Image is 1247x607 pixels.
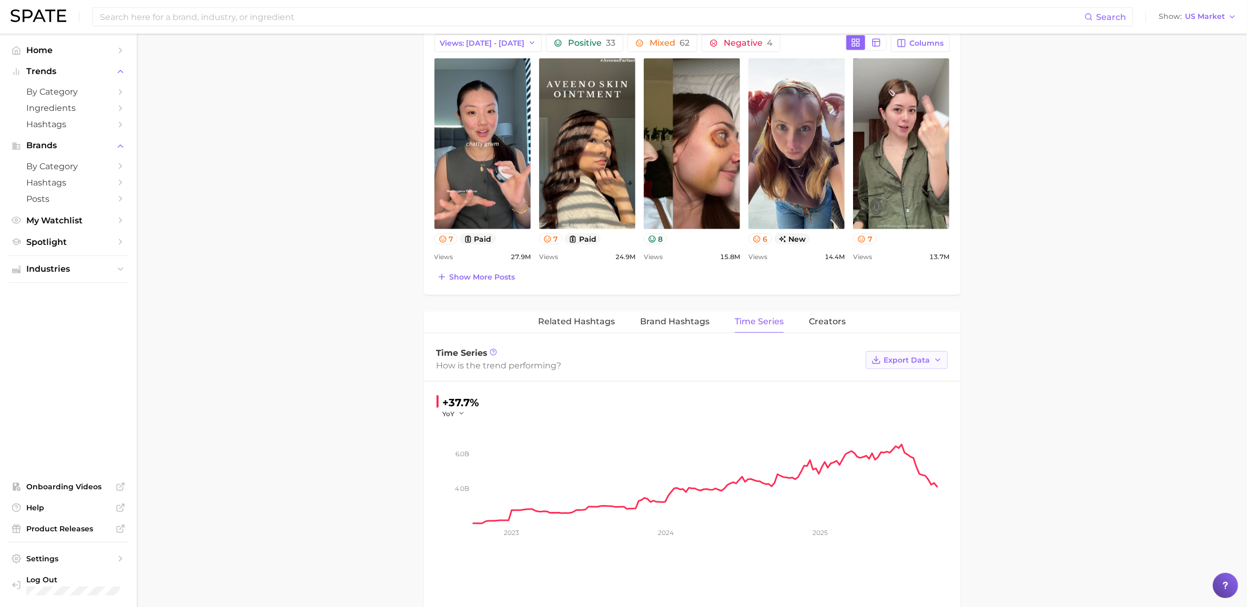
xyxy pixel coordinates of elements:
span: Hashtags [26,178,110,188]
span: 27.9m [511,251,531,263]
tspan: 6.0b [455,450,469,458]
button: paid [460,233,496,244]
span: Hashtags [26,119,110,129]
span: Brands [26,141,110,150]
span: Show [1159,14,1182,19]
span: Creators [809,317,846,326]
button: 6 [748,233,772,244]
span: Views: [DATE] - [DATE] [440,39,525,48]
div: +37.7% [443,394,480,411]
span: Settings [26,554,110,563]
button: ShowUS Market [1156,10,1239,24]
tspan: 2025 [813,529,828,537]
button: 8 [644,233,667,244]
span: Views [539,251,558,263]
a: Onboarding Videos [8,479,128,495]
a: Hashtags [8,116,128,132]
span: Trends [26,67,110,76]
a: Help [8,500,128,516]
button: 7 [434,233,458,244]
button: YoY [443,409,465,418]
a: Posts [8,191,128,207]
span: Ingredients [26,103,110,113]
span: Brand Hashtags [640,317,709,326]
a: Spotlight [8,234,128,250]
a: Home [8,42,128,58]
span: Industries [26,264,110,274]
button: 7 [853,233,877,244]
button: Industries [8,261,128,277]
a: by Category [8,158,128,174]
span: Time Series [735,317,784,326]
span: 15.8m [720,251,740,263]
a: Settings [8,551,128,567]
span: Positive [568,39,615,47]
span: 62 [680,38,690,48]
button: 7 [539,233,563,244]
button: Trends [8,64,128,79]
span: Views [748,251,767,263]
span: Product Releases [26,524,110,533]
span: Home [26,45,110,55]
span: new [774,233,810,244]
span: 24.9m [615,251,635,263]
a: My Watchlist [8,212,128,229]
span: Time Series [437,348,488,358]
input: Search here for a brand, industry, or ingredient [99,8,1084,26]
button: paid [564,233,601,244]
span: 4 [767,38,773,48]
span: YoY [443,409,455,418]
button: Export Data [866,351,948,369]
span: My Watchlist [26,215,110,225]
button: Brands [8,138,128,153]
span: 33 [606,38,615,48]
tspan: 4.0b [455,485,469,492]
span: 14.4m [825,251,845,263]
img: SPATE [11,9,66,22]
span: Onboarding Videos [26,482,110,491]
span: Views [434,251,453,263]
button: Views: [DATE] - [DATE] [434,34,542,52]
span: by Category [26,87,110,97]
span: Search [1096,12,1126,22]
a: by Category [8,84,128,100]
span: Negative [724,39,773,47]
a: Ingredients [8,100,128,116]
span: Views [644,251,663,263]
span: 13.7m [929,251,949,263]
tspan: 2024 [658,529,674,537]
a: Hashtags [8,174,128,191]
span: US Market [1185,14,1225,19]
span: Posts [26,194,110,204]
span: Export Data [884,356,930,365]
span: Log Out [26,575,124,584]
span: Mixed [650,39,690,47]
a: Log out. Currently logged in with e-mail jefeinstein@elfbeauty.com. [8,572,128,599]
span: Columns [910,39,944,48]
div: How is the trend performing? [437,358,860,373]
tspan: 2023 [504,529,519,537]
button: Columns [891,34,949,52]
button: Show more posts [434,270,518,284]
span: Spotlight [26,237,110,247]
span: Views [853,251,872,263]
span: Show more posts [450,273,515,282]
span: by Category [26,161,110,171]
a: Product Releases [8,521,128,537]
span: Related Hashtags [538,317,615,326]
span: Help [26,503,110,512]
